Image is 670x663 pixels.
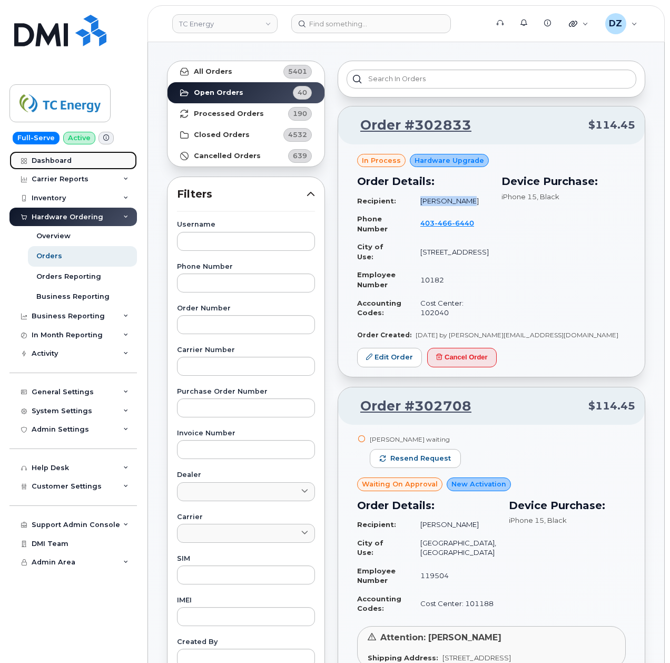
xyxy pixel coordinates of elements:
[293,151,307,161] span: 639
[177,639,315,646] label: Created By
[452,219,474,227] span: 6440
[177,187,307,202] span: Filters
[194,67,232,76] strong: All Orders
[194,89,243,97] strong: Open Orders
[544,516,567,524] span: , Black
[501,192,537,201] span: iPhone 15
[298,87,307,97] span: 40
[293,109,307,119] span: 190
[177,472,315,479] label: Dealer
[509,498,626,513] h3: Device Purchase:
[368,654,438,662] strong: Shipping Address:
[411,562,496,590] td: 119504
[194,110,264,118] strong: Processed Orders
[288,130,307,140] span: 4532
[288,66,307,76] span: 5401
[357,520,396,529] strong: Recipient:
[357,242,383,261] strong: City of Use:
[435,219,452,227] span: 466
[177,264,315,270] label: Phone Number
[411,534,496,562] td: [GEOGRAPHIC_DATA], [GEOGRAPHIC_DATA]
[411,515,496,534] td: [PERSON_NAME]
[609,17,622,30] span: DZ
[561,13,596,34] div: Quicklinks
[588,118,635,133] span: $114.45
[177,514,315,521] label: Carrier
[357,498,496,513] h3: Order Details:
[357,331,411,339] strong: Order Created:
[420,219,487,227] a: 4034666440
[624,617,662,655] iframe: Messenger Launcher
[411,192,489,210] td: [PERSON_NAME]
[362,155,401,165] span: in process
[168,61,324,82] a: All Orders5401
[411,294,489,322] td: Cost Center: 102040
[168,103,324,124] a: Processed Orders190
[357,197,396,205] strong: Recipient:
[172,14,278,33] a: TC Energy
[370,449,461,468] button: Resend request
[168,145,324,167] a: Cancelled Orders639
[177,555,315,562] label: SIM
[348,397,471,416] a: Order #302708
[501,173,626,189] h3: Device Purchase:
[177,597,315,604] label: IMEI
[390,454,451,463] span: Resend request
[598,13,645,34] div: Devon Zellars
[509,516,544,524] span: iPhone 15
[177,430,315,437] label: Invoice Number
[177,221,315,228] label: Username
[411,590,496,618] td: Cost Center: 101188
[168,82,324,103] a: Open Orders40
[451,479,506,489] span: New Activation
[347,70,636,89] input: Search in orders
[420,219,474,227] span: 403
[168,124,324,145] a: Closed Orders4532
[362,479,438,489] span: Waiting On Approval
[357,214,388,233] strong: Phone Number
[357,594,401,613] strong: Accounting Codes:
[357,270,396,289] strong: Employee Number
[357,299,401,317] strong: Accounting Codes:
[194,131,250,139] strong: Closed Orders
[177,388,315,395] label: Purchase Order Number
[177,347,315,354] label: Carrier Number
[411,266,489,294] td: 10182
[177,305,315,312] label: Order Number
[537,192,559,201] span: , Black
[357,539,383,557] strong: City of Use:
[357,348,422,367] a: Edit Order
[357,173,489,189] h3: Order Details:
[291,14,451,33] input: Find something...
[380,632,501,642] span: Attention: [PERSON_NAME]
[442,654,511,662] span: [STREET_ADDRESS]
[194,152,261,160] strong: Cancelled Orders
[427,348,497,367] button: Cancel Order
[416,331,618,339] span: [DATE] by [PERSON_NAME][EMAIL_ADDRESS][DOMAIN_NAME]
[415,155,484,165] span: Hardware Upgrade
[357,567,396,585] strong: Employee Number
[370,435,461,444] div: [PERSON_NAME] waiting
[588,398,635,414] span: $114.45
[348,116,471,135] a: Order #302833
[411,238,489,266] td: [STREET_ADDRESS]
